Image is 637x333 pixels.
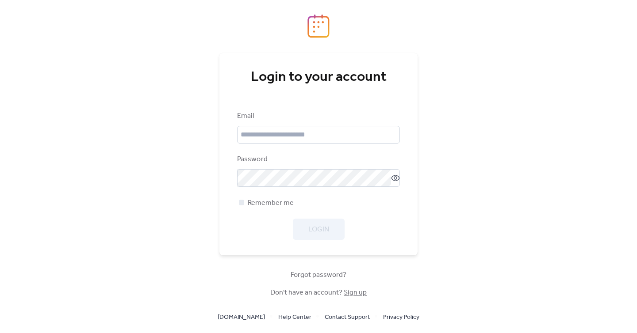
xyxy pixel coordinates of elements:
div: Email [237,111,398,121]
a: Help Center [278,311,311,322]
span: [DOMAIN_NAME] [218,312,265,323]
span: Privacy Policy [383,312,419,323]
span: Forgot password? [291,270,346,280]
a: Forgot password? [291,272,346,277]
div: Password [237,154,398,165]
a: Sign up [344,286,367,299]
span: Help Center [278,312,311,323]
span: Don't have an account? [270,288,367,298]
span: Contact Support [325,312,370,323]
img: logo [307,14,330,38]
div: Login to your account [237,68,400,86]
a: Privacy Policy [383,311,419,322]
span: Remember me [248,198,294,208]
a: [DOMAIN_NAME] [218,311,265,322]
a: Contact Support [325,311,370,322]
